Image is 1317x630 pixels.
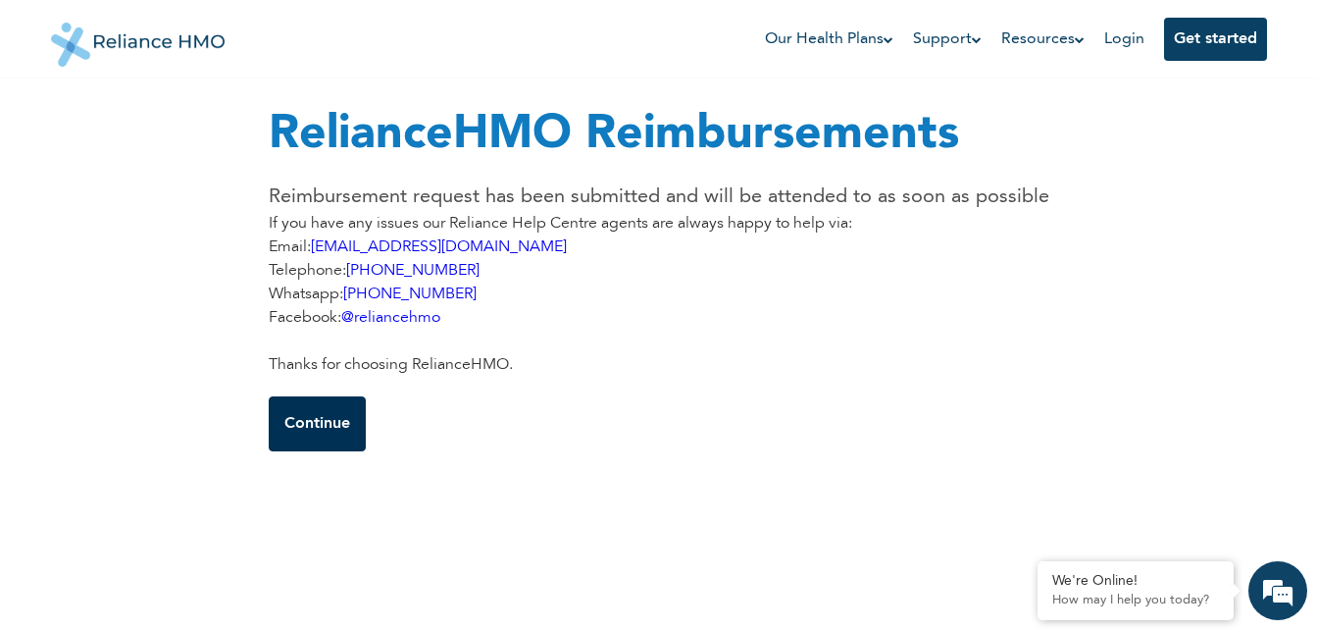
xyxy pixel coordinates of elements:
div: Chat with us now [102,110,329,135]
a: Support [913,27,982,51]
h1: RelianceHMO Reimbursements [269,100,1049,171]
a: [PHONE_NUMBER] [346,263,480,279]
a: Our Health Plans [765,27,893,51]
a: [PHONE_NUMBER] [343,287,477,302]
span: Conversation [10,562,192,576]
img: d_794563401_company_1708531726252_794563401 [36,98,79,147]
button: Continue [269,396,366,451]
button: Get started [1164,18,1267,61]
p: Reimbursement request has been submitted and will be attended to as soon as possible [269,183,1049,212]
p: How may I help you today? [1052,593,1219,608]
div: Minimize live chat window [322,10,369,57]
div: FAQs [192,528,375,589]
textarea: Type your message and hit 'Enter' [10,459,374,528]
div: We're Online! [1052,573,1219,590]
span: We're online! [114,209,271,407]
img: Reliance HMO's Logo [51,8,226,67]
a: Resources [1001,27,1085,51]
p: If you have any issues our Reliance Help Centre agents are always happy to help via: Email: Telep... [269,212,1049,377]
a: @reliancehmo [341,310,440,326]
a: Login [1104,31,1144,47]
a: [EMAIL_ADDRESS][DOMAIN_NAME] [311,239,567,255]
